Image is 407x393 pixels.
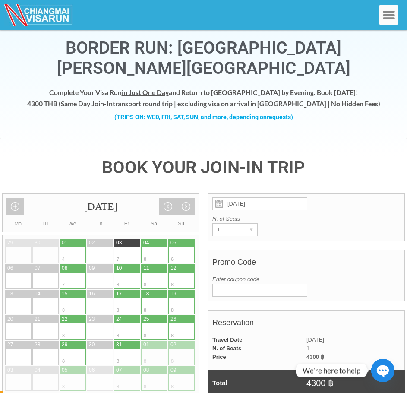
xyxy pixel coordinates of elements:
div: 02 [89,239,95,247]
div: 05 [170,239,176,247]
div: 25 [143,316,149,323]
div: 27 [7,341,13,349]
h4: Complete Your Visa Run and Return to [GEOGRAPHIC_DATA] by Evening. Book [DATE]! 4300 THB ( transp... [9,87,398,108]
div: 16 [89,290,95,298]
div: 02 [170,341,176,349]
div: 31 [116,341,122,349]
div: 30 [89,341,95,349]
div: Tu [32,219,59,228]
strong: (TRIPS ON: WED, FRI, SAT, SUN, and more, depending on [114,114,293,120]
h4: Reservation [212,314,401,336]
span: requests) [267,114,293,120]
label: Enter coupon code [212,275,401,284]
div: ▾ [245,224,257,236]
div: 21 [35,316,40,323]
div: 18 [143,290,149,298]
div: 01 [62,239,67,247]
div: Mo [4,219,32,228]
div: 24 [116,316,122,323]
div: 07 [35,265,40,272]
h4: BOOK YOUR JOIN-IN TRIP [2,159,405,176]
div: 13 [7,290,13,298]
div: 05 [62,367,67,374]
h4: Promo Code [212,254,401,275]
div: 15 [62,290,67,298]
div: 06 [7,265,13,272]
div: 03 [7,367,13,374]
div: 11 [143,265,149,272]
div: 14 [35,290,40,298]
div: 09 [170,367,176,374]
div: Su [167,219,195,228]
div: 12 [170,265,176,272]
div: 03 [116,239,122,247]
div: 29 [7,239,13,247]
h1: Border Run: [GEOGRAPHIC_DATA][PERSON_NAME][GEOGRAPHIC_DATA] [9,38,398,79]
div: 08 [62,265,67,272]
div: 04 [143,239,149,247]
div: 06 [89,367,95,374]
div: 20 [7,316,13,323]
div: Menu Toggle [379,5,398,25]
td: 4300 ฿ [306,353,405,361]
div: 29 [62,341,67,349]
div: 07 [116,367,122,374]
td: N. of Seats [208,344,306,353]
div: [DATE] [3,194,199,219]
div: 28 [35,341,40,349]
td: 1 [306,344,405,353]
td: [DATE] [306,336,405,344]
div: 10 [116,265,122,272]
div: 19 [170,290,176,298]
td: Price [208,353,306,361]
div: 04 [35,367,40,374]
div: 23 [89,316,95,323]
div: 1 [213,224,241,236]
div: Fr [113,219,140,228]
div: 09 [89,265,95,272]
div: 01 [143,341,149,349]
span: in Just One Day [122,88,169,96]
td: Travel Date [208,336,306,344]
div: 30 [35,239,40,247]
div: We [59,219,86,228]
label: N. of Seats [212,215,401,223]
strong: Same Day Join-In [61,99,113,108]
div: 22 [62,316,67,323]
div: 26 [170,316,176,323]
div: 17 [116,290,122,298]
div: Th [86,219,113,228]
div: Sa [140,219,167,228]
div: 08 [143,367,149,374]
